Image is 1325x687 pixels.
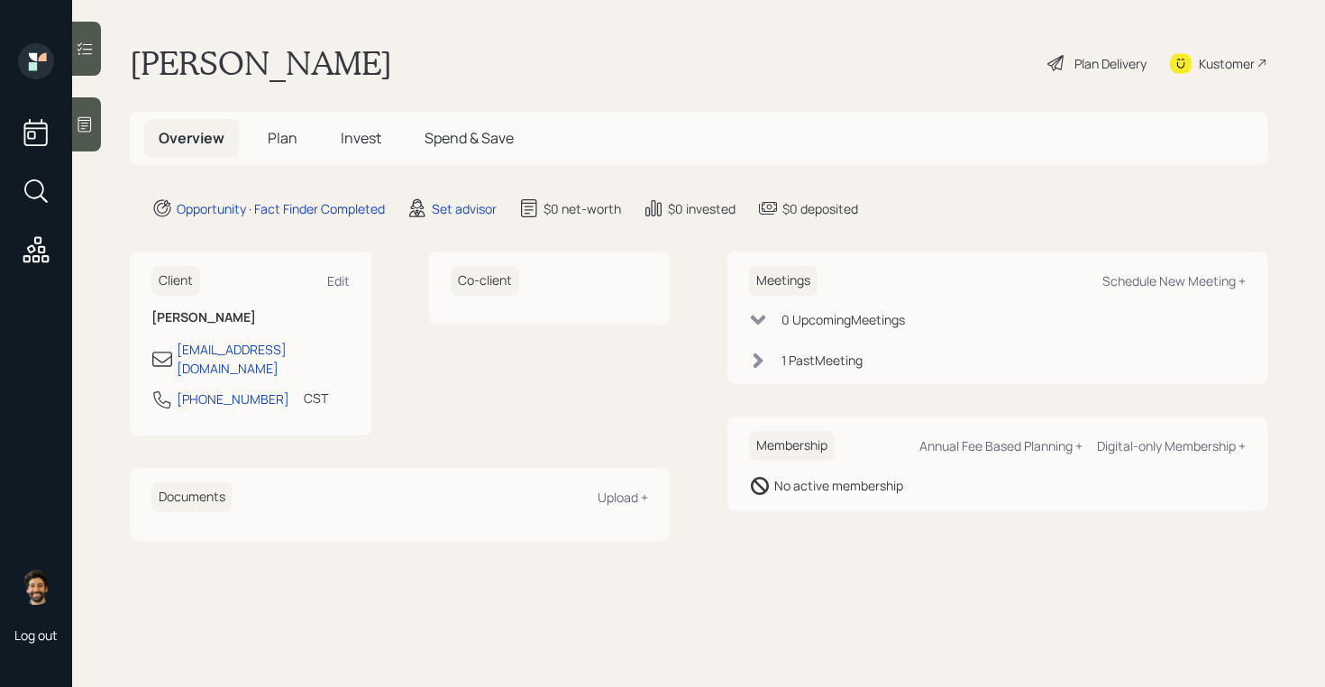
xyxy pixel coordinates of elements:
[1097,437,1246,454] div: Digital-only Membership +
[327,272,350,289] div: Edit
[18,569,54,605] img: eric-schwartz-headshot.png
[425,128,514,148] span: Spend & Save
[130,43,392,83] h1: [PERSON_NAME]
[919,437,1083,454] div: Annual Fee Based Planning +
[781,310,905,329] div: 0 Upcoming Meeting s
[782,199,858,218] div: $0 deposited
[781,351,863,370] div: 1 Past Meeting
[1102,272,1246,289] div: Schedule New Meeting +
[177,340,350,378] div: [EMAIL_ADDRESS][DOMAIN_NAME]
[1199,54,1255,73] div: Kustomer
[432,199,497,218] div: Set advisor
[151,482,233,512] h6: Documents
[544,199,621,218] div: $0 net-worth
[451,266,519,296] h6: Co-client
[159,128,224,148] span: Overview
[749,266,818,296] h6: Meetings
[668,199,736,218] div: $0 invested
[341,128,381,148] span: Invest
[14,627,58,644] div: Log out
[151,266,200,296] h6: Client
[774,476,903,495] div: No active membership
[177,389,289,408] div: [PHONE_NUMBER]
[1074,54,1147,73] div: Plan Delivery
[749,431,835,461] h6: Membership
[151,310,350,325] h6: [PERSON_NAME]
[268,128,297,148] span: Plan
[598,489,648,506] div: Upload +
[304,389,328,408] div: CST
[177,199,385,218] div: Opportunity · Fact Finder Completed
